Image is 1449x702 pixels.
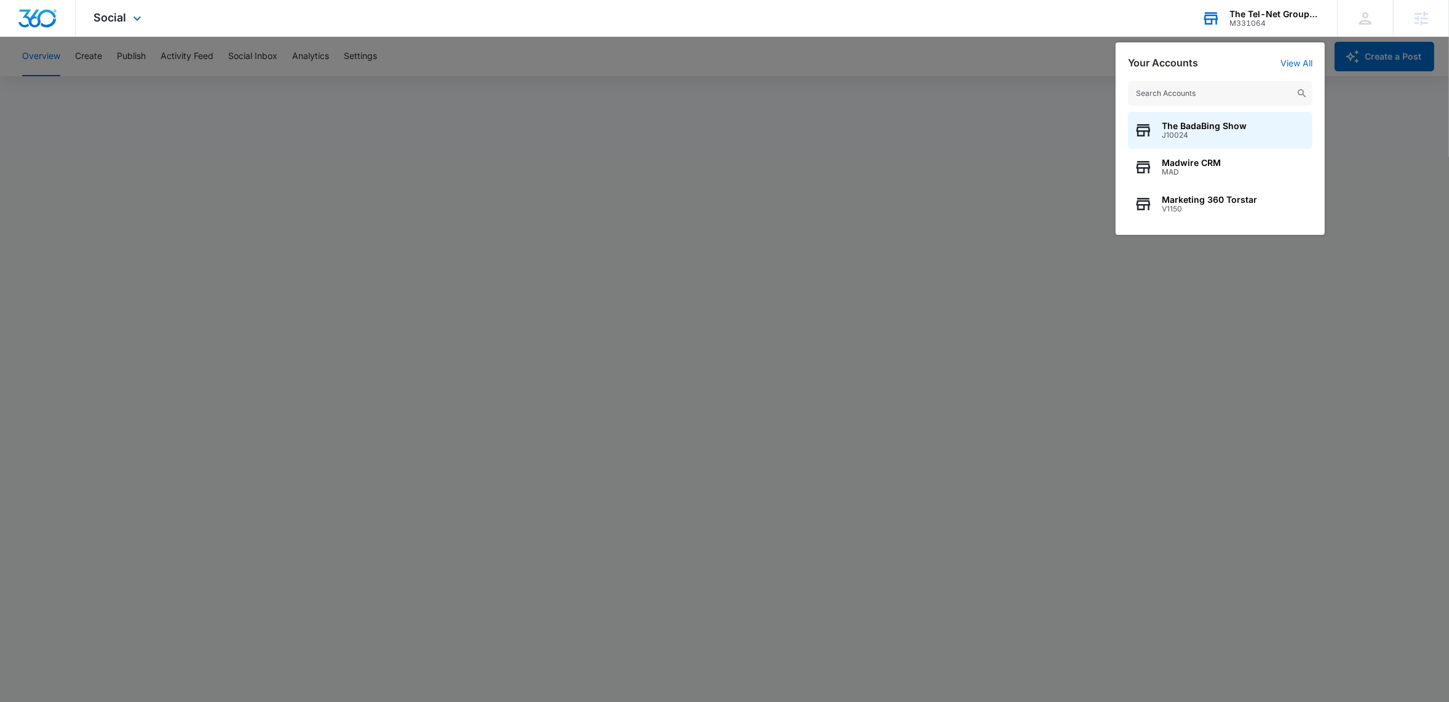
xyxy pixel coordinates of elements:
[122,71,132,81] img: tab_keywords_by_traffic_grey.svg
[20,32,30,42] img: website_grey.svg
[1162,195,1257,205] span: Marketing 360 Torstar
[136,73,207,81] div: Keywords by Traffic
[1128,149,1312,186] button: Madwire CRMMAD
[1128,57,1198,69] h2: Your Accounts
[1128,186,1312,223] button: Marketing 360 TorstarV1150
[1162,158,1221,168] span: Madwire CRM
[1162,168,1221,176] span: MAD
[20,20,30,30] img: logo_orange.svg
[1162,205,1257,213] span: V1150
[33,71,43,81] img: tab_domain_overview_orange.svg
[1280,58,1312,68] a: View All
[34,20,60,30] div: v 4.0.25
[1128,112,1312,149] button: The BadaBing ShowJ10024
[1229,19,1319,28] div: account id
[1128,81,1312,106] input: Search Accounts
[32,32,135,42] div: Domain: [DOMAIN_NAME]
[1162,121,1247,131] span: The BadaBing Show
[1229,9,1319,19] div: account name
[94,11,127,24] span: Social
[47,73,110,81] div: Domain Overview
[1162,131,1247,140] span: J10024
